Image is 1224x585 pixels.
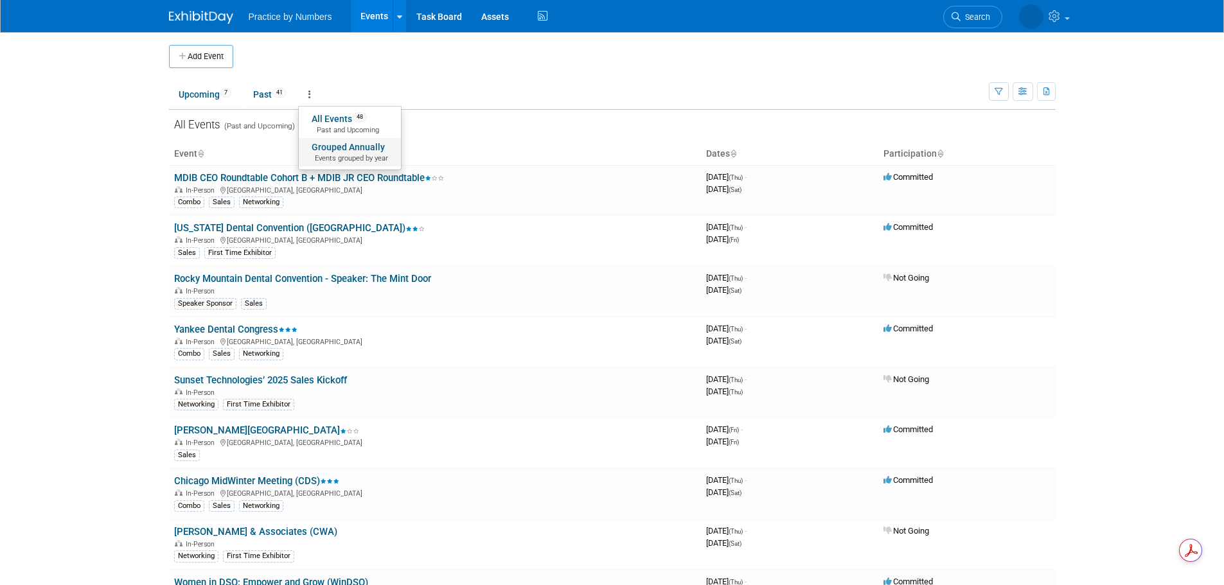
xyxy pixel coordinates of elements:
span: Past and Upcoming [312,125,388,135]
th: Dates [701,143,878,165]
span: (Fri) [729,426,739,433]
span: In-Person [186,236,218,245]
img: In-Person Event [175,439,182,445]
div: Combo [174,196,204,208]
span: In-Person [186,540,218,548]
img: In-Person Event [175,489,182,496]
a: Sort by Start Date [730,148,736,159]
span: Committed [883,222,933,232]
a: Past41 [244,82,296,107]
div: Sales [241,298,267,310]
button: Add Event [169,45,233,68]
span: [DATE] [706,475,747,485]
th: Event [169,143,701,165]
span: (Thu) [729,376,743,383]
a: Search [943,6,1002,28]
img: Hannah Dallek [1019,4,1043,29]
span: [DATE] [706,172,747,182]
a: Chicago MidWinter Meeting (CDS) [174,475,339,487]
span: Search [961,12,990,22]
a: Rocky Mountain Dental Convention - Speaker: The Mint Door [174,273,431,284]
a: [PERSON_NAME] & Associates (CWA) [174,526,337,537]
span: (Thu) [729,326,743,333]
span: In-Person [186,338,218,346]
span: In-Person [186,389,218,397]
span: [DATE] [706,538,741,548]
span: Committed [883,324,933,333]
span: [DATE] [706,487,741,497]
span: [DATE] [706,234,739,244]
span: Committed [883,475,933,485]
div: Networking [174,399,218,410]
a: [US_STATE] Dental Convention ([GEOGRAPHIC_DATA]) [174,222,425,234]
div: [GEOGRAPHIC_DATA], [GEOGRAPHIC_DATA] [174,234,696,245]
span: (Fri) [729,236,739,243]
div: Sales [174,247,200,259]
span: - [745,526,747,536]
span: (Sat) [729,186,741,193]
img: In-Person Event [175,540,182,546]
img: In-Person Event [175,389,182,395]
span: [DATE] [706,273,747,283]
img: In-Person Event [175,236,182,243]
span: [DATE] [706,526,747,536]
span: - [745,172,747,182]
span: - [745,273,747,283]
div: Speaker Sponsor [174,298,236,310]
span: In-Person [186,439,218,447]
div: [GEOGRAPHIC_DATA], [GEOGRAPHIC_DATA] [174,437,696,447]
span: Not Going [883,526,929,536]
span: - [745,475,747,485]
a: Sort by Event Name [197,148,204,159]
span: In-Person [186,287,218,295]
span: (Fri) [729,439,739,446]
a: [PERSON_NAME][GEOGRAPHIC_DATA] [174,424,359,436]
span: [DATE] [706,437,739,446]
a: Yankee Dental Congress [174,324,297,335]
div: Networking [239,500,283,512]
img: In-Person Event [175,287,182,293]
span: - [745,222,747,232]
span: 48 [353,112,367,122]
a: Sunset Technologies’ 2025 Sales Kickoff [174,374,347,386]
span: (Thu) [729,477,743,484]
span: - [745,374,747,384]
div: Combo [174,348,204,360]
a: MDIB CEO Roundtable Cohort B + MDIB JR CEO Roundtable [174,172,444,184]
span: [DATE] [706,336,741,345]
div: First Time Exhibitor [204,247,276,259]
div: Combo [174,500,204,512]
a: All Events48 Past and Upcoming [299,110,401,138]
span: 41 [272,88,287,98]
span: [DATE] [706,374,747,384]
img: In-Person Event [175,338,182,344]
div: First Time Exhibitor [223,550,294,562]
img: In-Person Event [175,186,182,193]
span: [DATE] [706,324,747,333]
span: (Sat) [729,287,741,294]
th: Participation [878,143,1056,165]
img: ExhibitDay [169,11,233,24]
span: In-Person [186,186,218,195]
span: Practice by Numbers [249,12,332,22]
a: Sort by Participation Type [937,148,943,159]
span: - [745,324,747,333]
span: [DATE] [706,222,747,232]
span: [DATE] [706,285,741,295]
div: Networking [239,348,283,360]
div: Sales [209,500,235,512]
div: Sales [209,348,235,360]
span: Committed [883,424,933,434]
div: [GEOGRAPHIC_DATA], [GEOGRAPHIC_DATA] [174,336,696,346]
span: (Thu) [729,528,743,535]
span: (Thu) [729,174,743,181]
div: Networking [239,196,283,208]
span: [DATE] [706,387,743,396]
span: (Thu) [729,224,743,231]
span: (Past and Upcoming) [220,121,295,130]
span: Not Going [883,374,929,384]
span: [DATE] [706,184,741,194]
div: [GEOGRAPHIC_DATA], [GEOGRAPHIC_DATA] [174,184,696,195]
span: In-Person [186,489,218,498]
div: All Events [169,110,1056,135]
